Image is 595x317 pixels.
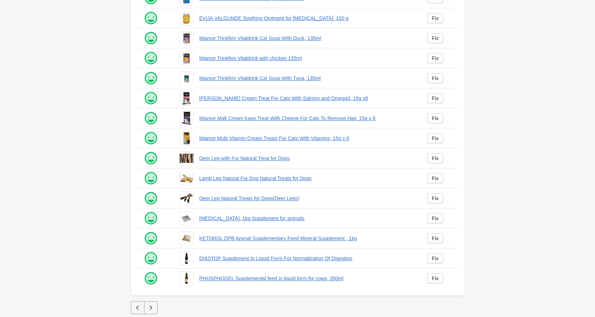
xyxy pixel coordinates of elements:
a: Fix [427,173,443,183]
a: Fix [427,273,443,283]
a: Fix [427,133,443,143]
a: Fix [427,253,443,263]
a: Fix [427,213,443,223]
img: happy.png [144,31,158,45]
a: Fix [427,153,443,163]
img: happy.png [144,191,158,205]
div: Fix [432,256,439,261]
img: happy.png [144,71,158,85]
a: [MEDICAL_DATA], 1kg Supplement for animals [199,215,416,222]
div: Fix [432,236,439,241]
div: Fix [432,276,439,281]
a: Lamb Leg Natural For Dog Natural Treats for Dogs [199,175,416,182]
div: Fix [432,155,439,161]
img: happy.png [144,111,158,125]
div: Fix [432,195,439,201]
a: Fix [427,113,443,123]
div: Fix [432,75,439,81]
img: happy.png [144,231,158,246]
a: Miamor Trinkfein Vitaldrink Cat Soup With Duck, 135ml [199,35,416,42]
a: Fix [427,13,443,23]
a: PHOSPHOGEL Supplemental feed in liquid form for cows, 350ml [199,275,416,282]
img: happy.png [144,211,158,226]
img: happy.png [144,131,158,145]
a: Fix [427,33,443,43]
a: Miamor Malt Cream Kase Treat With Cheese For Cats To Remove Hair, 15g x 6 [199,115,416,122]
div: Fix [432,95,439,101]
a: Miamor Trinkfein Vitaldrink Cat Soup With Tuna, 135ml [199,75,416,82]
div: Fix [432,15,439,21]
img: happy.png [144,251,158,266]
div: Fix [432,55,439,61]
a: DIASTOP Supplement In Liquid Form For Normalization Of Digestion [199,255,416,262]
div: Fix [432,175,439,181]
div: Fix [432,135,439,141]
a: Fix [427,53,443,63]
a: EVIJA VALGUNDE Soothing Ointment for [MEDICAL_DATA], 100 g [199,15,416,22]
img: happy.png [144,91,158,105]
img: happy.png [144,11,158,25]
a: Miamor Multi Vitamin Cream Treats For Cats With Vitamins, 15g x 6 [199,135,416,142]
img: happy.png [144,271,158,286]
a: KETOROL DPB Animal Supplementary Feed Mineral Supplement , 1kg [199,235,416,242]
div: Fix [432,35,439,41]
a: Miamor Trinkfein Vitaldrink with chicken 135ml [199,55,416,62]
div: Fix [432,216,439,221]
img: happy.png [144,51,158,65]
a: Fix [427,73,443,83]
a: Fix [427,233,443,243]
img: happy.png [144,151,158,165]
a: Deer Leg Natural Treats for Dogs(Deer Legs) [199,195,416,202]
a: Fix [427,93,443,103]
a: Fix [427,193,443,203]
a: Deer Leg with Fur Natural Treat for Dogs [199,155,416,162]
div: Fix [432,115,439,121]
a: [PERSON_NAME] Cream Treat For Cats With Salmon and Omega3, 15g x6 [199,95,416,102]
img: happy.png [144,171,158,185]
